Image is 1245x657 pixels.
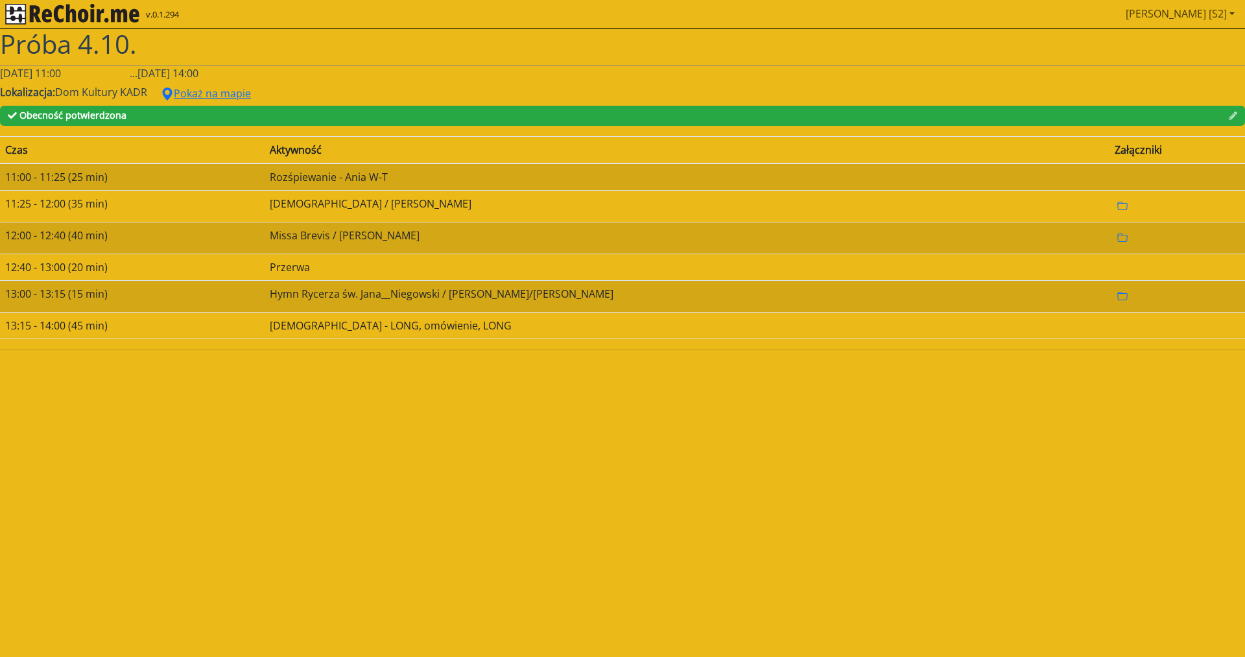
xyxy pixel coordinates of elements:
[265,190,1109,222] td: [DEMOGRAPHIC_DATA] / [PERSON_NAME]
[55,85,147,99] span: Dom Kultury KADR
[265,312,1109,339] td: [DEMOGRAPHIC_DATA] - LONG, omówienie, LONG
[1117,291,1128,302] svg: folder
[265,280,1109,312] td: Hymn Rycerza św. Jana__Niegowski / [PERSON_NAME]/[PERSON_NAME]
[270,142,1104,158] div: Aktywność
[1117,233,1128,243] svg: folder
[1120,1,1240,27] a: [PERSON_NAME] [S2]
[161,88,174,101] svg: geo alt fill
[1115,142,1240,158] div: Załączniki
[265,163,1109,191] td: Rozśpiewanie - Ania W-T
[152,81,259,106] button: geo alt fillPokaż na mapie
[265,222,1109,254] td: Missa Brevis / [PERSON_NAME]
[19,109,126,121] span: Obecność potwierdzona
[137,66,198,80] span: [DATE] 14:00
[1117,201,1128,211] svg: folder
[265,254,1109,280] td: Przerwa
[5,4,139,25] img: rekłajer mi
[5,142,259,158] div: Czas
[146,8,179,21] span: v.0.1.294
